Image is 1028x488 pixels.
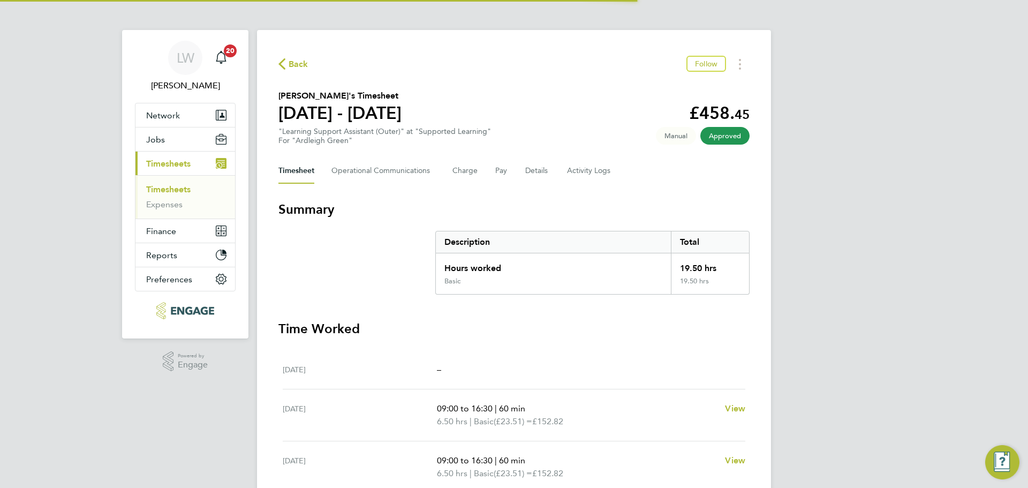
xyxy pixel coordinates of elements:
span: Lana Williams [135,79,236,92]
span: 60 min [499,403,525,414]
button: Preferences [135,267,235,291]
span: This timesheet has been approved. [700,127,750,145]
div: Timesheets [135,175,235,219]
app-decimal: £458. [689,103,750,123]
span: Jobs [146,134,165,145]
button: Pay [495,158,508,184]
div: "Learning Support Assistant (Outer)" at "Supported Learning" [278,127,491,145]
div: 19.50 hrs [671,253,749,277]
button: Jobs [135,127,235,151]
span: Finance [146,226,176,236]
span: Network [146,110,180,121]
span: View [725,403,745,414]
a: Expenses [146,199,183,209]
span: LW [177,51,194,65]
div: Total [671,231,749,253]
span: 60 min [499,455,525,466]
button: Timesheets Menu [730,56,750,72]
span: £152.82 [532,416,563,426]
span: | [495,403,497,414]
span: This timesheet was manually created. [656,127,696,145]
span: | [495,455,497,466]
span: Basic [474,415,494,428]
h3: Summary [278,201,750,218]
button: Reports [135,243,235,267]
h3: Time Worked [278,320,750,337]
img: xede-logo-retina.png [156,302,214,319]
span: 45 [735,107,750,122]
div: [DATE] [283,454,437,480]
span: (£23.51) = [494,468,532,478]
span: Reports [146,250,177,260]
span: Back [289,58,308,71]
button: Engage Resource Center [985,445,1019,479]
span: £152.82 [532,468,563,478]
span: View [725,455,745,466]
span: Basic [474,467,494,480]
div: For "Ardleigh Green" [278,136,491,145]
span: Powered by [178,351,208,361]
span: Timesheets [146,159,191,169]
div: Summary [435,231,750,295]
button: Timesheets [135,152,235,175]
button: Details [525,158,550,184]
span: 20 [224,44,237,57]
span: 09:00 to 16:30 [437,403,493,414]
a: View [725,454,745,467]
h1: [DATE] - [DATE] [278,102,402,124]
div: [DATE] [283,402,437,428]
nav: Main navigation [122,30,248,339]
button: Finance [135,219,235,243]
span: (£23.51) = [494,416,532,426]
span: | [470,468,472,478]
a: Go to home page [135,302,236,319]
div: Description [436,231,671,253]
span: 6.50 hrs [437,468,467,478]
span: – [437,364,441,374]
span: 09:00 to 16:30 [437,455,493,466]
a: View [725,402,745,415]
span: Follow [695,59,717,69]
div: [DATE] [283,363,437,376]
button: Follow [686,56,726,72]
div: Basic [444,277,460,286]
a: Timesheets [146,184,191,194]
div: 19.50 hrs [671,277,749,294]
div: Hours worked [436,253,671,277]
button: Network [135,103,235,127]
h2: [PERSON_NAME]'s Timesheet [278,89,402,102]
button: Timesheet [278,158,314,184]
span: Preferences [146,274,192,284]
button: Back [278,57,308,71]
button: Charge [452,158,478,184]
a: LW[PERSON_NAME] [135,41,236,92]
button: Activity Logs [567,158,612,184]
span: 6.50 hrs [437,416,467,426]
a: 20 [210,41,232,75]
span: | [470,416,472,426]
a: Powered byEngage [163,351,208,372]
span: Engage [178,361,208,370]
button: Operational Communications [331,158,435,184]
